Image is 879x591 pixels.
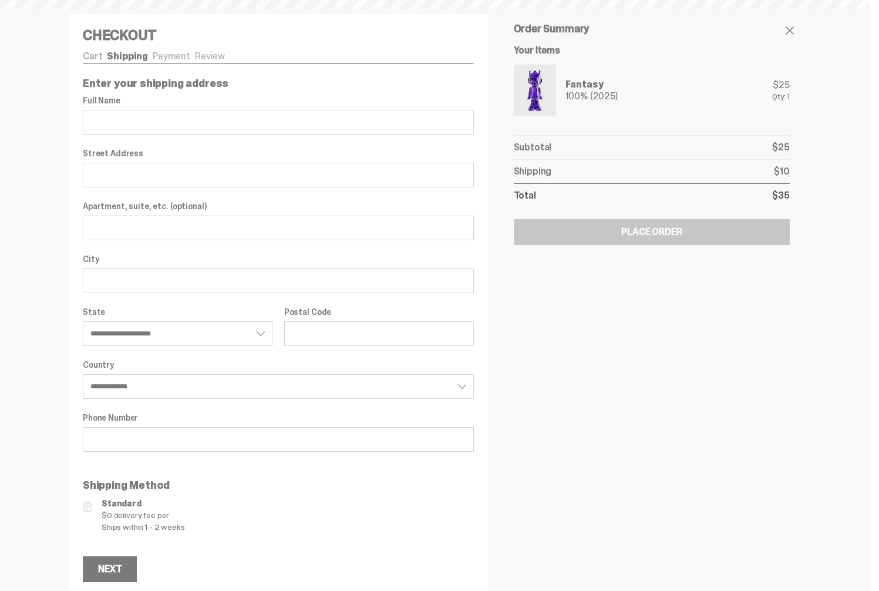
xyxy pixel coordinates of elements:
[514,143,552,152] p: Subtotal
[102,509,474,521] span: $0 delivery fee per
[514,46,790,55] h6: Your Items
[83,202,474,211] label: Apartment, suite, etc. (optional)
[83,149,474,158] label: Street Address
[772,92,790,100] div: Qty: 1
[565,92,618,101] div: 100% (2025)
[83,28,474,42] h4: Checkout
[514,219,790,245] button: Place Order
[83,307,272,317] label: State
[102,498,474,509] span: Standard
[514,23,790,34] h5: Order Summary
[772,191,790,200] p: $35
[772,80,790,90] div: $25
[83,556,137,582] button: Next
[284,307,474,317] label: Postal Code
[621,227,682,237] div: Place Order
[514,167,552,176] p: Shipping
[514,191,536,200] p: Total
[83,254,474,264] label: City
[83,50,102,62] a: Cart
[774,167,790,176] p: $10
[83,360,474,370] label: Country
[83,413,474,422] label: Phone Number
[565,80,618,89] div: Fantasy
[83,96,474,105] label: Full Name
[102,521,474,533] span: Ships within 1 - 2 weeks
[772,143,790,152] p: $25
[83,480,474,491] p: Shipping Method
[83,78,474,89] p: Enter your shipping address
[107,50,148,62] a: Shipping
[516,67,554,114] img: Yahoo-HG---1.png
[98,565,122,574] div: Next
